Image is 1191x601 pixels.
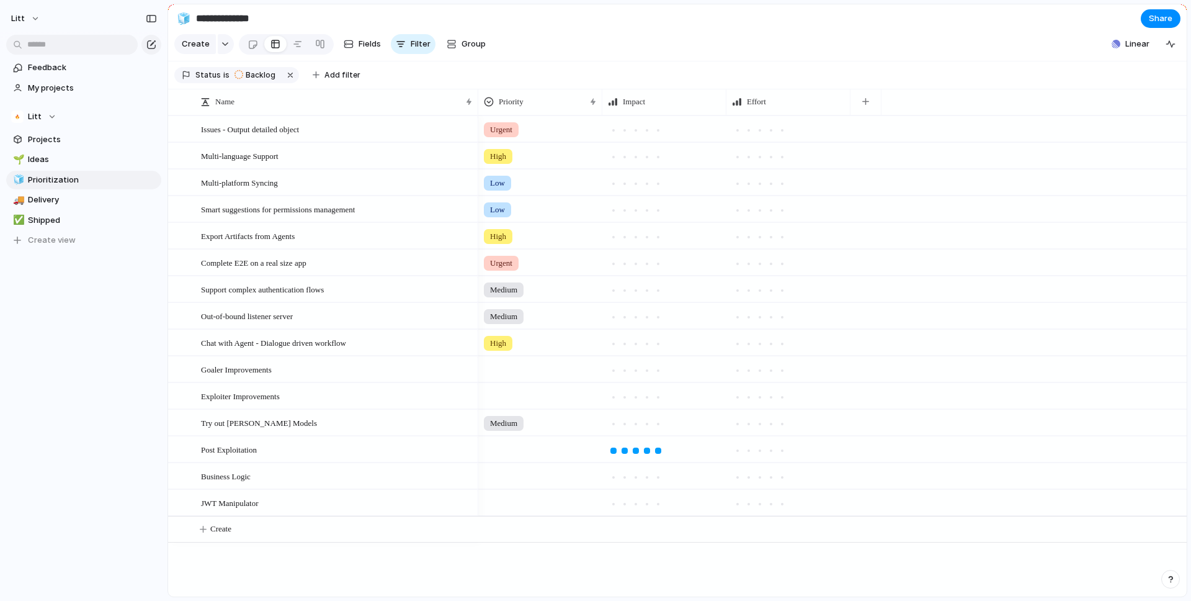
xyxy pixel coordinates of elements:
span: Export Artifacts from Agents [201,228,295,243]
span: Group [462,38,486,50]
button: Create [174,34,216,54]
span: Complete E2E on a real size app [201,255,306,269]
span: Issues - Output detailed object [201,122,299,136]
span: Litt [28,111,42,123]
span: Filter [411,38,430,50]
a: 🚚Delivery [6,191,161,209]
a: Projects [6,130,161,149]
span: High [490,230,506,243]
button: Share [1141,9,1180,28]
span: Urgent [490,257,512,269]
span: Try out [PERSON_NAME] Models [201,415,317,430]
span: Delivery [28,194,157,206]
button: 🧊 [11,174,24,186]
span: Medium [490,417,517,430]
span: Fields [359,38,381,50]
span: JWT Manipulator [201,495,259,510]
span: Projects [28,133,157,146]
span: Support complex authentication flows [201,282,324,296]
button: ✅ [11,214,24,227]
span: Shipped [28,214,157,227]
div: 🌱 [13,153,22,167]
button: Backlog [231,68,283,82]
a: Feedback [6,58,161,77]
span: High [490,150,506,163]
button: Litt [6,9,47,29]
div: 🧊 [13,173,22,187]
span: Create view [28,234,76,246]
span: Backlog [246,70,275,81]
button: Linear [1107,35,1154,53]
span: Prioritization [28,174,157,186]
button: 🚚 [11,194,24,206]
span: Post Exploitation [201,442,257,456]
button: is [221,68,232,82]
span: Name [215,96,234,108]
span: Status [195,70,221,81]
span: Out-of-bound listener server [201,309,293,323]
div: 🚚 [13,193,22,207]
div: 🧊 [177,10,190,27]
span: Medium [490,284,517,296]
a: 🧊Prioritization [6,171,161,189]
span: Litt [11,12,25,25]
a: ✅Shipped [6,211,161,230]
button: 🧊 [174,9,194,29]
span: Chat with Agent - Dialogue driven workflow [201,335,346,350]
a: 🌱Ideas [6,150,161,169]
span: Medium [490,310,517,323]
span: Impact [623,96,645,108]
button: Create view [6,231,161,250]
span: Share [1149,12,1172,25]
span: Linear [1125,38,1149,50]
button: 🌱 [11,153,24,166]
span: Create [210,523,231,535]
button: Add filter [305,66,368,84]
a: My projects [6,79,161,97]
span: Urgent [490,124,512,136]
span: Goaler Improvements [201,362,272,376]
span: Feedback [28,61,157,74]
span: Smart suggestions for permissions management [201,202,355,216]
div: ✅ [13,213,22,227]
button: Litt [6,107,161,126]
span: Low [490,204,505,216]
span: Multi-language Support [201,148,279,163]
span: Business Logic [201,469,251,483]
span: Ideas [28,153,157,166]
span: Exploiter Improvements [201,389,280,403]
button: Group [440,34,492,54]
span: My projects [28,82,157,94]
span: Effort [747,96,766,108]
span: Multi-platform Syncing [201,175,278,189]
span: High [490,337,506,350]
span: is [223,70,230,81]
button: Fields [339,34,386,54]
span: Add filter [324,70,360,81]
span: Low [490,177,505,189]
button: Filter [391,34,435,54]
span: Create [182,38,210,50]
span: Priority [499,96,524,108]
